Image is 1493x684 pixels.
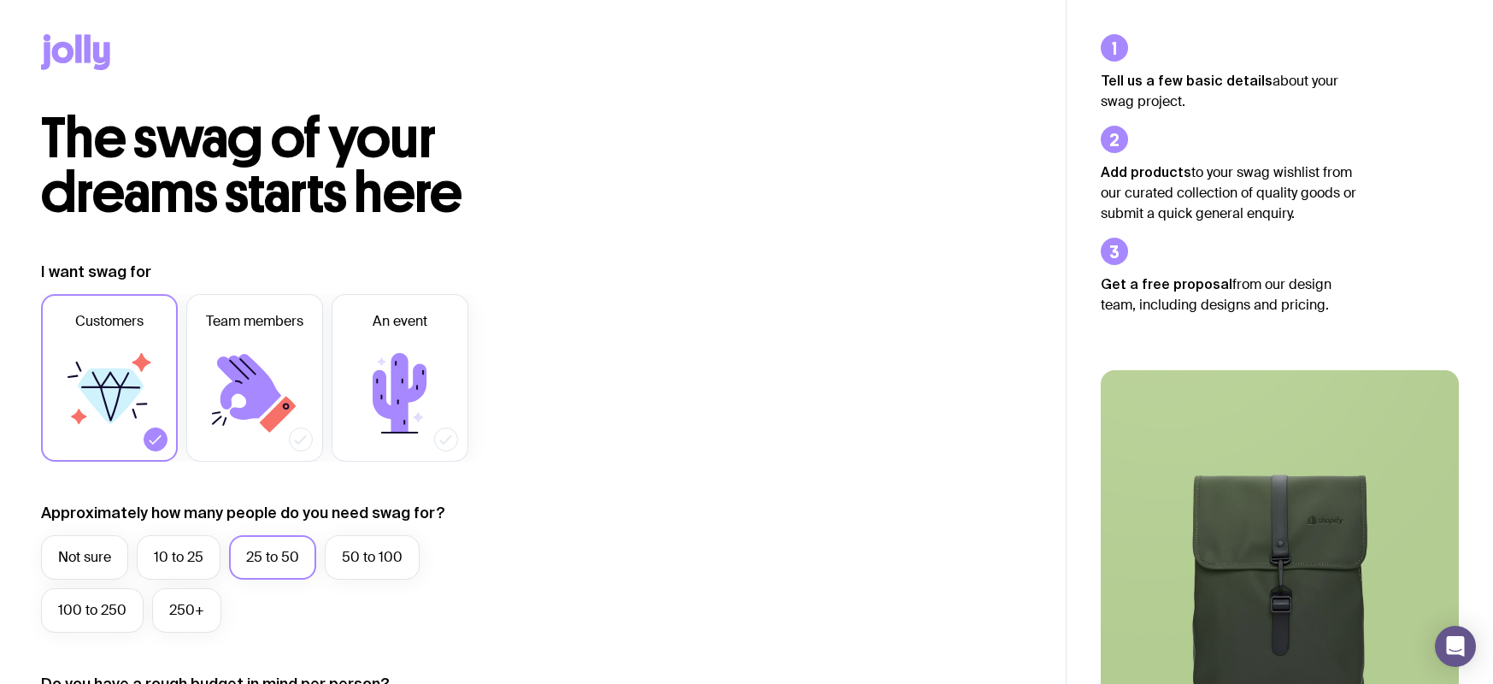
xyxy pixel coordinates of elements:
label: 250+ [152,588,221,633]
strong: Get a free proposal [1101,276,1232,292]
div: Open Intercom Messenger [1435,626,1476,667]
label: Approximately how many people do you need swag for? [41,503,445,523]
p: from our design team, including designs and pricing. [1101,274,1357,315]
label: 10 to 25 [137,535,220,580]
label: 25 to 50 [229,535,316,580]
strong: Add products [1101,164,1191,180]
strong: Tell us a few basic details [1101,73,1273,88]
span: Team members [206,311,303,332]
label: Not sure [41,535,128,580]
label: 50 to 100 [325,535,420,580]
span: The swag of your dreams starts here [41,104,462,227]
p: to your swag wishlist from our curated collection of quality goods or submit a quick general enqu... [1101,162,1357,224]
p: about your swag project. [1101,70,1357,112]
span: Customers [75,311,144,332]
label: I want swag for [41,262,151,282]
span: An event [373,311,427,332]
label: 100 to 250 [41,588,144,633]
